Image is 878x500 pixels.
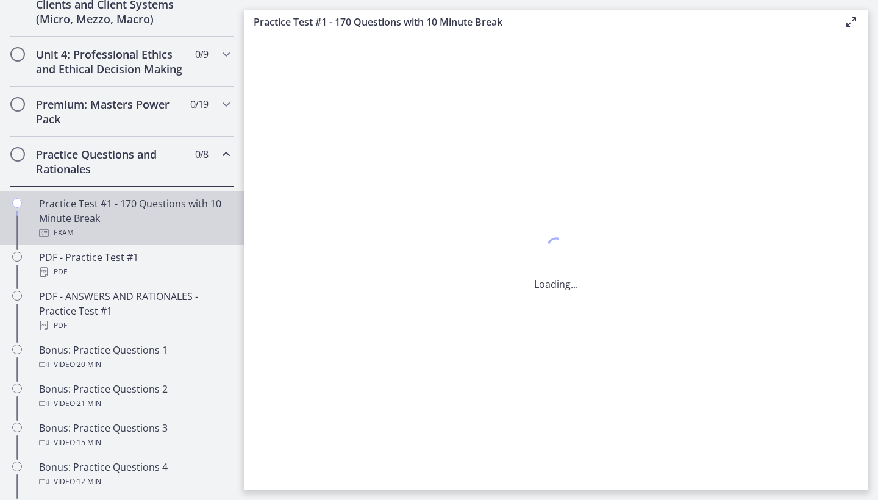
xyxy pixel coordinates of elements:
span: 0 / 9 [195,47,208,62]
h3: Practice Test #1 - 170 Questions with 10 Minute Break [254,15,824,29]
h2: Premium: Masters Power Pack [36,97,185,126]
div: Bonus: Practice Questions 3 [39,421,229,450]
div: 1 [534,234,578,262]
h2: Unit 4: Professional Ethics and Ethical Decision Making [36,47,185,76]
div: PDF - Practice Test #1 [39,250,229,279]
span: · 12 min [75,474,101,489]
span: · 15 min [75,435,101,450]
div: Video [39,396,229,411]
div: Video [39,474,229,489]
div: Bonus: Practice Questions 1 [39,343,229,372]
div: Bonus: Practice Questions 4 [39,460,229,489]
p: Loading... [534,277,578,291]
div: Practice Test #1 - 170 Questions with 10 Minute Break [39,196,229,240]
span: · 21 min [75,396,101,411]
h2: Practice Questions and Rationales [36,147,185,176]
div: Exam [39,226,229,240]
div: Video [39,357,229,372]
div: PDF [39,265,229,279]
div: PDF - ANSWERS AND RATIONALES - Practice Test #1 [39,289,229,333]
div: Video [39,435,229,450]
div: Bonus: Practice Questions 2 [39,382,229,411]
span: · 20 min [75,357,101,372]
span: 0 / 19 [190,97,208,112]
span: 0 / 8 [195,147,208,162]
div: PDF [39,318,229,333]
